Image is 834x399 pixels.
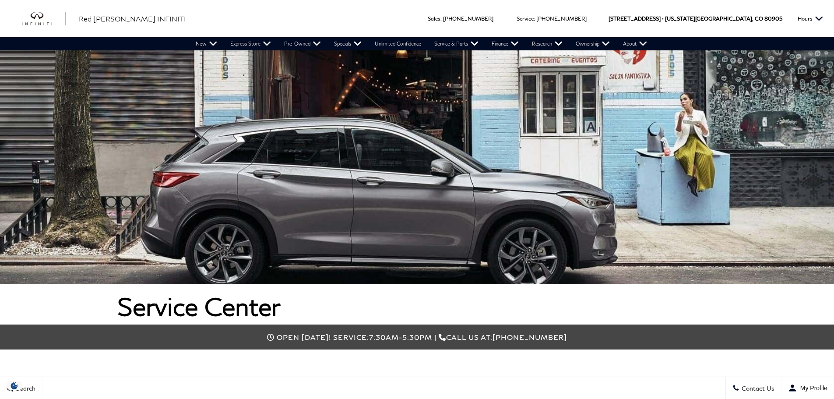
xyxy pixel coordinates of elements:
span: My Profile [797,385,827,392]
a: [STREET_ADDRESS] • [US_STATE][GEOGRAPHIC_DATA], CO 80905 [609,15,782,22]
button: Open user profile menu [781,377,834,399]
span: : [534,15,535,22]
a: Finance [485,37,525,50]
a: Express Store [224,37,278,50]
img: Opt-Out Icon [4,381,25,390]
span: | [434,333,436,341]
span: [PHONE_NUMBER] [493,333,567,341]
span: Sales [428,15,440,22]
a: [PHONE_NUMBER] [443,15,493,22]
span: Open [DATE]! [277,333,331,341]
span: : [440,15,442,22]
span: Service: [333,333,369,341]
span: Contact Us [739,385,774,392]
a: Research [525,37,569,50]
a: Ownership [569,37,616,50]
a: Unlimited Confidence [368,37,428,50]
nav: Main Navigation [189,37,654,50]
img: INFINITI [22,12,66,26]
div: Call us at: [117,333,717,341]
span: Red [PERSON_NAME] INFINITI [79,14,186,23]
h1: Service Center [117,293,717,320]
a: infiniti [22,12,66,26]
a: Pre-Owned [278,37,327,50]
span: 7:30am-5:30pm [369,333,432,341]
a: New [189,37,224,50]
a: Red [PERSON_NAME] INFINITI [79,14,186,24]
section: Click to Open Cookie Consent Modal [4,381,25,390]
span: Search [14,385,35,392]
a: Specials [327,37,368,50]
a: Service & Parts [428,37,485,50]
a: About [616,37,654,50]
a: [PHONE_NUMBER] [536,15,587,22]
span: Service [517,15,534,22]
